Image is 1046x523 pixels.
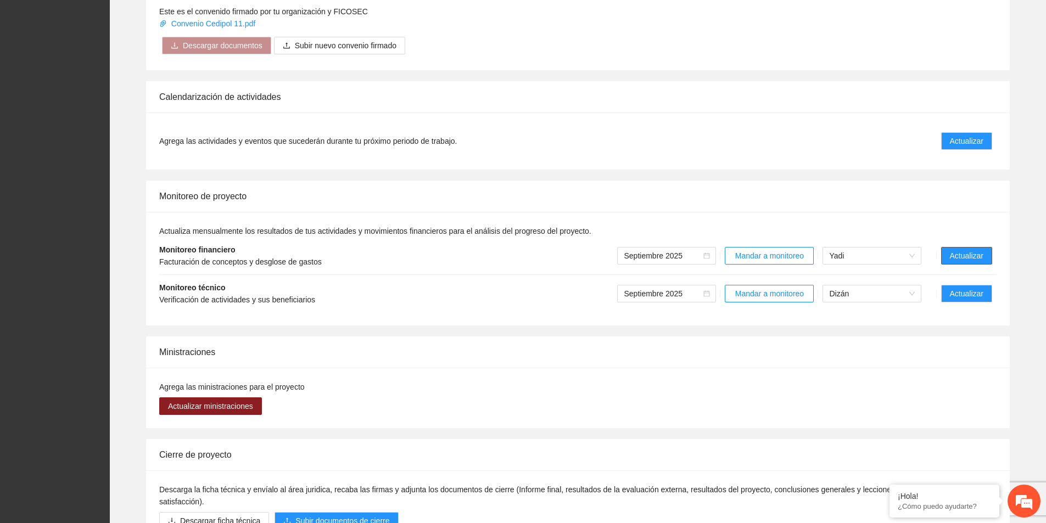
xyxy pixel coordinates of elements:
[703,252,710,259] span: calendar
[941,132,992,150] button: Actualizar
[64,147,152,257] span: Estamos en línea.
[159,20,167,27] span: paper-clip
[159,402,262,410] a: Actualizar ministraciones
[624,248,709,264] span: Septiembre 2025
[725,285,814,302] button: Mandar a monitoreo
[5,300,209,338] textarea: Escriba su mensaje y pulse “Intro”
[162,37,271,54] button: downloadDescargar documentos
[159,19,258,28] a: Convenio Cedipol 11.pdf
[159,245,235,254] strong: Monitoreo financiero
[159,485,987,506] span: Descarga la ficha técnica y envíalo al área juridica, recaba las firmas y adjunta los documentos ...
[159,135,457,147] span: Agrega las actividades y eventos que sucederán durante tu próximo periodo de trabajo.
[159,81,997,113] div: Calendarización de actividades
[941,247,992,265] button: Actualizar
[168,400,253,412] span: Actualizar ministraciones
[950,250,983,262] span: Actualizar
[950,288,983,300] span: Actualizar
[159,295,315,304] span: Verificación de actividades y sus beneficiarios
[159,7,368,16] span: Este es el convenido firmado por tu organización y FICOSEC
[735,250,804,262] span: Mandar a monitoreo
[829,248,915,264] span: Yadi
[171,42,178,50] span: download
[274,37,405,54] button: uploadSubir nuevo convenio firmado
[950,135,983,147] span: Actualizar
[829,285,915,302] span: Dizán
[274,41,405,50] span: uploadSubir nuevo convenio firmado
[159,336,997,368] div: Ministraciones
[159,383,305,391] span: Agrega las ministraciones para el proyecto
[183,40,262,52] span: Descargar documentos
[283,42,290,50] span: upload
[898,492,991,500] div: ¡Hola!
[624,285,709,302] span: Septiembre 2025
[703,290,710,297] span: calendar
[898,502,991,510] p: ¿Cómo puedo ayudarte?
[295,40,396,52] span: Subir nuevo convenio firmado
[180,5,206,32] div: Minimizar ventana de chat en vivo
[159,181,997,212] div: Monitoreo de proyecto
[57,56,184,70] div: Chatee con nosotros ahora
[159,283,226,292] strong: Monitoreo técnico
[159,227,591,235] span: Actualiza mensualmente los resultados de tus actividades y movimientos financieros para el anális...
[159,439,997,470] div: Cierre de proyecto
[159,397,262,415] button: Actualizar ministraciones
[735,288,804,300] span: Mandar a monitoreo
[941,285,992,302] button: Actualizar
[725,247,814,265] button: Mandar a monitoreo
[159,257,322,266] span: Facturación de conceptos y desglose de gastos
